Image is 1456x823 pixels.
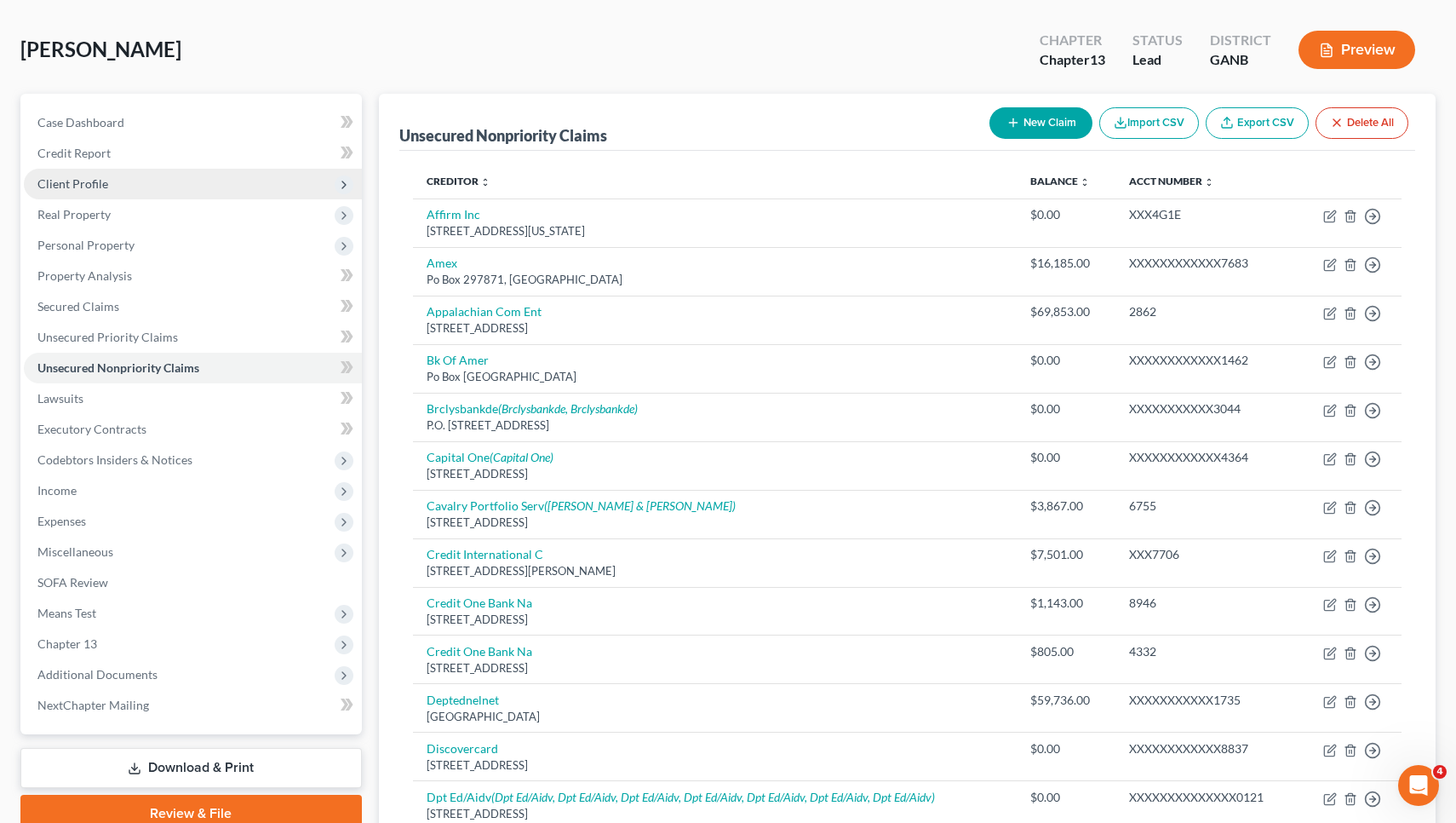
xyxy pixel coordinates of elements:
button: Preview [1298,31,1415,69]
div: Lead [1132,50,1183,70]
i: unfold_more [1080,177,1090,187]
a: Unsecured Priority Claims [24,322,362,353]
div: [STREET_ADDRESS][US_STATE] [427,223,1004,239]
a: Creditor unfold_more [427,175,490,187]
a: Property Analysis [24,261,362,291]
button: Import CSV [1099,107,1199,139]
div: XXXXXXXXXXX1735 [1129,692,1284,709]
a: Download & Print [20,748,362,788]
iframe: Intercom live chat [1398,765,1439,806]
div: 8946 [1129,595,1284,612]
div: District [1210,31,1271,50]
span: 13 [1090,51,1105,67]
div: [STREET_ADDRESS] [427,612,1004,628]
i: unfold_more [480,177,490,187]
span: Personal Property [37,238,135,252]
span: Lawsuits [37,391,83,406]
i: unfold_more [1204,177,1214,187]
span: Secured Claims [37,299,119,314]
a: Appalachian Com Ent [427,304,542,319]
button: Delete All [1316,107,1408,139]
span: Means Test [37,606,96,620]
a: Export CSV [1206,107,1309,139]
a: Executory Contracts [24,414,362,445]
div: [GEOGRAPHIC_DATA] [427,709,1004,725]
span: Credit Report [37,146,111,160]
a: Credit Report [24,138,362,169]
div: $69,853.00 [1030,303,1101,320]
div: XXX7706 [1129,546,1284,563]
a: Bk Of Amer [427,353,489,367]
div: [STREET_ADDRESS] [427,320,1004,337]
span: Codebtors Insiders & Notices [37,452,192,467]
div: XXXXXXXXXXXX1462 [1129,352,1284,369]
i: ([PERSON_NAME] & [PERSON_NAME]) [544,498,736,513]
div: $0.00 [1030,789,1101,806]
span: 4 [1433,765,1447,779]
div: XXX4G1E [1129,206,1284,223]
span: Additional Documents [37,667,158,682]
div: [STREET_ADDRESS][PERSON_NAME] [427,563,1004,579]
span: Property Analysis [37,268,132,283]
a: Lawsuits [24,383,362,414]
div: Po Box 297871, [GEOGRAPHIC_DATA] [427,272,1004,288]
span: Miscellaneous [37,544,113,559]
div: 6755 [1129,498,1284,515]
span: Income [37,483,77,498]
span: Executory Contracts [37,422,146,436]
a: Acct Number unfold_more [1129,175,1214,187]
a: Credit International C [427,547,543,561]
span: Unsecured Priority Claims [37,330,178,344]
div: 2862 [1129,303,1284,320]
a: Capital One(Capital One) [427,450,553,464]
span: NextChapter Mailing [37,698,149,712]
span: Expenses [37,514,86,528]
div: [STREET_ADDRESS] [427,806,1004,822]
span: Case Dashboard [37,115,124,129]
a: Secured Claims [24,291,362,322]
div: Chapter [1040,31,1105,50]
a: Dpt Ed/Aidv(Dpt Ed/Aidv, Dpt Ed/Aidv, Dpt Ed/Aidv, Dpt Ed/Aidv, Dpt Ed/Aidv, Dpt Ed/Aidv, Dpt Ed/... [427,790,935,804]
a: Balance unfold_more [1030,175,1090,187]
div: $0.00 [1030,352,1101,369]
div: [STREET_ADDRESS] [427,515,1004,531]
div: $0.00 [1030,400,1101,417]
i: (Capital One) [490,450,553,464]
span: Unsecured Nonpriority Claims [37,360,199,375]
i: (Brclysbankde, Brclysbankde) [498,401,638,416]
div: $3,867.00 [1030,498,1101,515]
div: $1,143.00 [1030,595,1101,612]
div: XXXXXXXXXXXX8837 [1129,740,1284,757]
a: SOFA Review [24,567,362,598]
div: Status [1132,31,1183,50]
a: Brclysbankde(Brclysbankde, Brclysbankde) [427,401,638,416]
div: 4332 [1129,643,1284,660]
a: Amex [427,256,457,270]
div: $16,185.00 [1030,255,1101,272]
div: Po Box [GEOGRAPHIC_DATA] [427,369,1004,385]
a: Cavalry Portfolio Serv([PERSON_NAME] & [PERSON_NAME]) [427,498,736,513]
div: GANB [1210,50,1271,70]
span: Real Property [37,207,111,222]
div: Chapter [1040,50,1105,70]
button: New Claim [989,107,1092,139]
div: $0.00 [1030,206,1101,223]
span: Client Profile [37,176,108,191]
div: $7,501.00 [1030,546,1101,563]
div: $59,736.00 [1030,692,1101,709]
a: Case Dashboard [24,107,362,138]
a: Unsecured Nonpriority Claims [24,353,362,383]
span: SOFA Review [37,575,108,590]
div: XXXXXXXXXXXXXX0121 [1129,789,1284,806]
span: [PERSON_NAME] [20,37,181,61]
div: [STREET_ADDRESS] [427,660,1004,676]
div: [STREET_ADDRESS] [427,757,1004,774]
a: Deptednelnet [427,693,499,707]
div: XXXXXXXXXXX3044 [1129,400,1284,417]
a: Affirm Inc [427,207,480,222]
a: NextChapter Mailing [24,690,362,721]
div: $0.00 [1030,740,1101,757]
div: Unsecured Nonpriority Claims [399,125,607,146]
span: Chapter 13 [37,636,97,651]
div: XXXXXXXXXXXX4364 [1129,449,1284,466]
